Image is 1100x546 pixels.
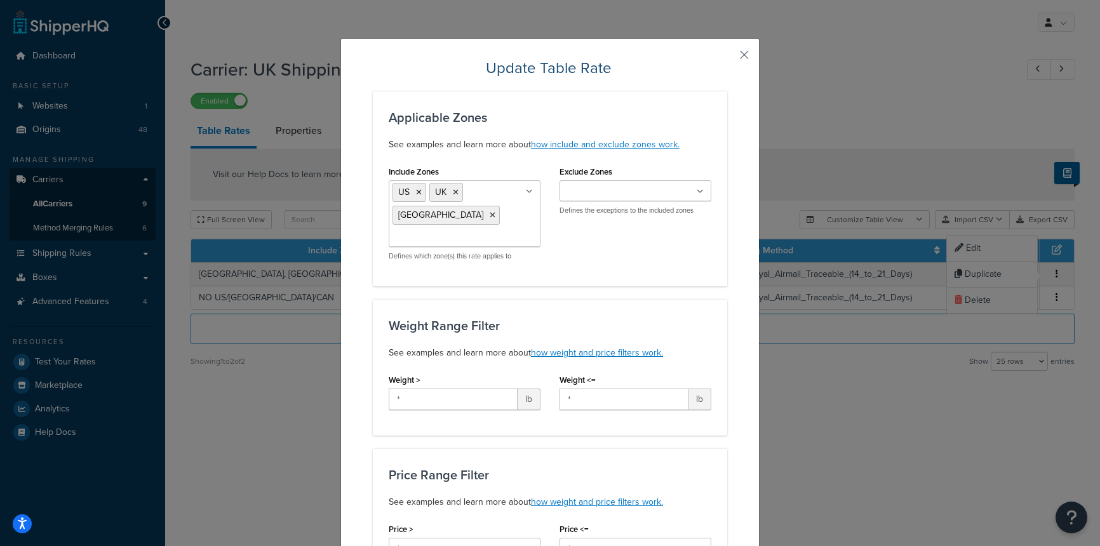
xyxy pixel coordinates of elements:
h3: Applicable Zones [389,110,711,124]
span: lb [688,389,711,410]
span: [GEOGRAPHIC_DATA] [398,208,483,222]
label: Include Zones [389,167,439,176]
span: US [398,185,410,199]
a: how include and exclude zones work. [531,138,680,151]
p: See examples and learn more about [389,345,711,361]
span: lb [518,389,540,410]
p: See examples and learn more about [389,495,711,510]
a: how weight and price filters work. [531,495,663,509]
h3: Price Range Filter [389,468,711,482]
p: Defines the exceptions to the included zones [560,206,711,215]
label: Price > [389,524,413,534]
label: Price <= [560,524,589,534]
p: Defines which zone(s) this rate applies to [389,251,540,261]
a: how weight and price filters work. [531,346,663,359]
span: UK [435,185,446,199]
label: Weight > [389,375,420,385]
h3: Weight Range Filter [389,319,711,333]
label: Weight <= [560,375,596,385]
h2: Update Table Rate [373,58,727,78]
p: See examples and learn more about [389,137,711,152]
label: Exclude Zones [560,167,612,176]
